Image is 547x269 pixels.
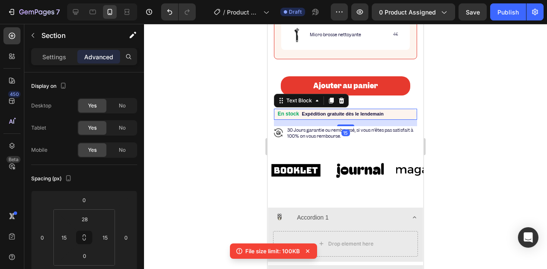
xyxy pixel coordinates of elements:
span: / [223,8,225,17]
div: Publish [497,8,519,17]
p: Section [41,30,112,40]
button: Save [459,3,487,20]
span: No [119,102,126,110]
p: Advanced [84,52,113,61]
button: Publish [490,3,526,20]
div: Desktop [31,102,51,110]
p: File size limit: 100KB [245,247,300,255]
span: No [119,146,126,154]
div: Tablet [31,124,46,132]
input: 0px [76,249,93,262]
div: Mobile [31,146,47,154]
input: 0 [120,231,132,244]
span: Draft [289,8,302,16]
input: 28px [76,213,93,226]
input: 15px [58,231,71,244]
input: 0 [76,194,93,206]
p: Settings [42,52,66,61]
span: Yes [88,102,97,110]
span: Save [466,9,480,16]
button: 7 [3,3,64,20]
div: Beta [6,156,21,163]
span: 0 product assigned [379,8,436,17]
span: Yes [88,124,97,132]
span: Product Page - [DATE] 15:35:48 [227,8,260,17]
div: Drop element here [61,217,106,223]
div: Accordion 2 [28,245,62,258]
button: 0 product assigned [372,3,455,20]
div: Accordion 1 [28,187,62,200]
div: Spacing (px) [31,173,74,185]
input: 15px [99,231,112,244]
span: Yes [88,146,97,154]
div: Undo/Redo [161,3,196,20]
span: No [119,124,126,132]
div: Open Intercom Messenger [518,227,538,248]
p: 7 [56,7,60,17]
iframe: Design area [268,24,423,269]
div: 450 [8,91,21,98]
div: Display on [31,81,68,92]
input: 0 [36,231,49,244]
img: Alt image [129,135,184,158]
